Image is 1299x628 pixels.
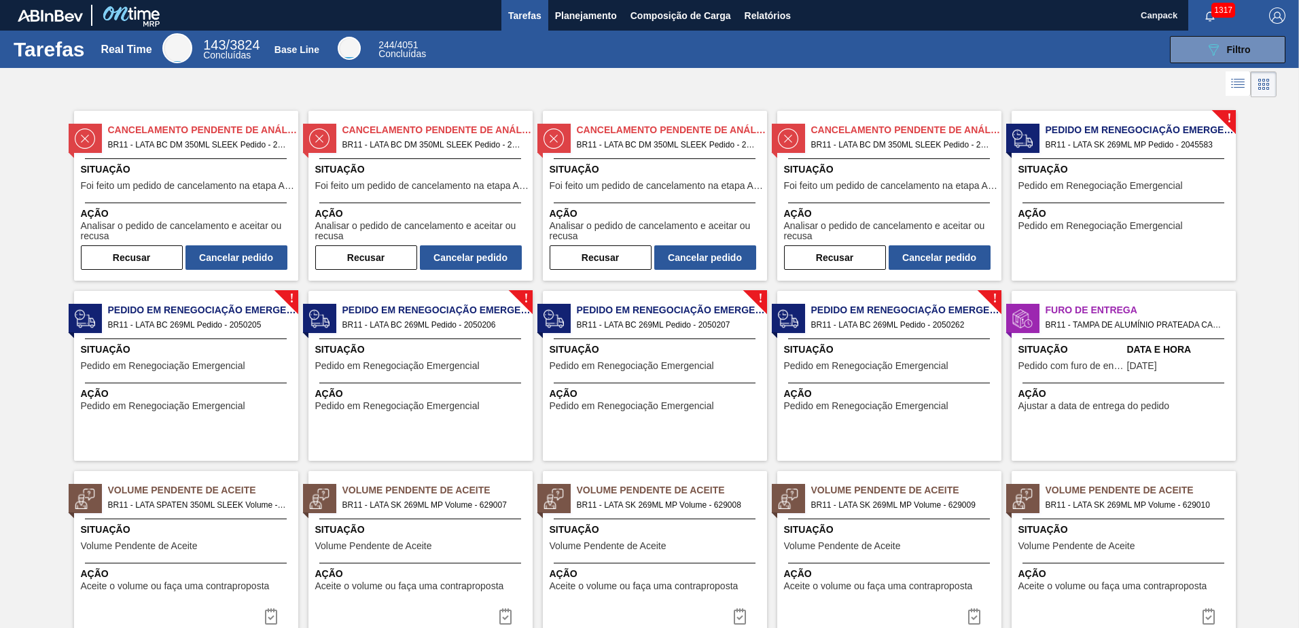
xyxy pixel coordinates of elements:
[1226,71,1251,97] div: Visão em Lista
[289,294,293,304] span: !
[203,39,260,60] div: Real Time
[81,243,287,270] div: Completar tarefa: 30344556
[577,317,756,332] span: BR11 - LATA BC 269ML Pedido - 2050207
[203,50,251,60] span: Concluídas
[1046,498,1225,512] span: BR11 - LATA SK 269ML MP Volume - 629010
[108,498,287,512] span: BR11 - LATA SPATEN 350ML SLEEK Volume - 628916
[378,39,394,50] span: 244
[81,343,295,357] span: Situação
[342,303,533,317] span: Pedido em Renegociação Emergencial
[108,317,287,332] span: BR11 - LATA BC 269ML Pedido - 2050205
[185,245,287,270] button: Cancelar pedido
[81,387,295,401] span: Ação
[550,361,714,371] span: Pedido em Renegociação Emergencial
[315,343,529,357] span: Situação
[1211,3,1235,18] span: 1317
[1251,71,1277,97] div: Visão em Cards
[342,137,522,152] span: BR11 - LATA BC DM 350ML SLEEK Pedido - 2049484
[1018,581,1207,591] span: Aceite o volume ou faça uma contraproposta
[342,317,522,332] span: BR11 - LATA BC 269ML Pedido - 2050206
[784,207,998,221] span: Ação
[811,303,1001,317] span: Pedido em Renegociação Emergencial
[81,581,270,591] span: Aceite o volume ou faça uma contraproposta
[811,137,991,152] span: BR11 - LATA BC DM 350ML SLEEK Pedido - 2049486
[315,243,522,270] div: Completar tarefa: 30344557
[524,294,528,304] span: !
[811,483,1001,498] span: Volume Pendente de Aceite
[550,162,764,177] span: Situação
[338,37,361,60] div: Base Line
[81,361,245,371] span: Pedido em Renegociação Emergencial
[1018,401,1170,411] span: Ajustar a data de entrega do pedido
[1018,221,1183,231] span: Pedido em Renegociação Emergencial
[784,581,973,591] span: Aceite o volume ou faça uma contraproposta
[784,567,998,581] span: Ação
[315,523,529,537] span: Situação
[784,541,901,551] span: Volume Pendente de Aceite
[784,523,998,537] span: Situação
[550,581,739,591] span: Aceite o volume ou faça uma contraproposta
[75,489,95,509] img: status
[315,581,504,591] span: Aceite o volume ou faça uma contraproposta
[993,294,997,304] span: !
[550,401,714,411] span: Pedido em Renegociação Emergencial
[81,181,295,191] span: Foi feito um pedido de cancelamento na etapa Aguardando Faturamento
[1018,207,1232,221] span: Ação
[263,608,279,625] img: icon-task-complete
[577,303,767,317] span: Pedido em Renegociação Emergencial
[315,541,432,551] span: Volume Pendente de Aceite
[577,123,767,137] span: Cancelamento Pendente de Análise
[544,489,564,509] img: status
[577,483,767,498] span: Volume Pendente de Aceite
[811,317,991,332] span: BR11 - LATA BC 269ML Pedido - 2050262
[811,123,1001,137] span: Cancelamento Pendente de Análise
[889,245,991,270] button: Cancelar pedido
[550,245,652,270] button: Recusar
[108,483,298,498] span: Volume Pendente de Aceite
[1018,541,1135,551] span: Volume Pendente de Aceite
[784,343,998,357] span: Situação
[1227,44,1251,55] span: Filtro
[315,245,417,270] button: Recusar
[1012,489,1033,509] img: status
[550,181,764,191] span: Foi feito um pedido de cancelamento na etapa Aguardando Faturamento
[315,401,480,411] span: Pedido em Renegociação Emergencial
[315,207,529,221] span: Ação
[315,221,529,242] span: Analisar o pedido de cancelamento e aceitar ou recusa
[315,361,480,371] span: Pedido em Renegociação Emergencial
[811,498,991,512] span: BR11 - LATA SK 269ML MP Volume - 629009
[1046,123,1236,137] span: Pedido em Renegociação Emergencial
[784,162,998,177] span: Situação
[784,401,948,411] span: Pedido em Renegociação Emergencial
[1012,128,1033,149] img: status
[784,361,948,371] span: Pedido em Renegociação Emergencial
[1018,523,1232,537] span: Situação
[101,43,152,56] div: Real Time
[1018,162,1232,177] span: Situação
[1018,361,1124,371] span: Pedido com furo de entrega
[75,309,95,329] img: status
[203,37,260,52] span: / 3824
[309,309,330,329] img: status
[550,207,764,221] span: Ação
[378,41,426,58] div: Base Line
[378,48,426,59] span: Concluídas
[315,162,529,177] span: Situação
[550,567,764,581] span: Ação
[1188,6,1232,25] button: Notificações
[550,523,764,537] span: Situação
[81,245,183,270] button: Recusar
[342,498,522,512] span: BR11 - LATA SK 269ML MP Volume - 629007
[342,123,533,137] span: Cancelamento Pendente de Análise
[378,39,418,50] span: / 4051
[1012,309,1033,329] img: status
[784,245,886,270] button: Recusar
[577,498,756,512] span: BR11 - LATA SK 269ML MP Volume - 629008
[784,243,991,270] div: Completar tarefa: 30344559
[497,608,514,625] img: icon-task-complete
[966,608,982,625] img: icon-task-complete
[630,7,731,24] span: Composição de Carga
[309,489,330,509] img: status
[81,221,295,242] span: Analisar o pedido de cancelamento e aceitar ou recusa
[315,387,529,401] span: Ação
